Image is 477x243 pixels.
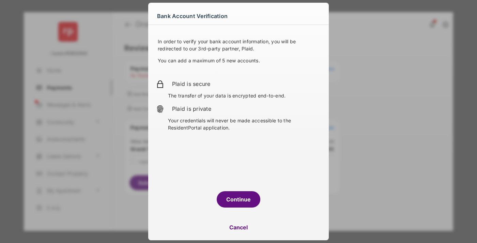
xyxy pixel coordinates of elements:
[217,191,260,208] button: Continue
[158,57,319,64] p: You can add a maximum of 5 new accounts.
[158,38,319,52] p: In order to verify your bank account information, you will be redirected to our 3rd-party partner...
[172,105,321,113] h2: Plaid is private
[172,80,321,88] h2: Plaid is secure
[168,92,321,99] p: The transfer of your data is encrypted end-to-end.
[148,219,329,236] button: Cancel
[168,117,321,131] p: Your credentials will never be made accessible to the ResidentPortal application.
[157,11,228,21] span: Bank Account Verification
